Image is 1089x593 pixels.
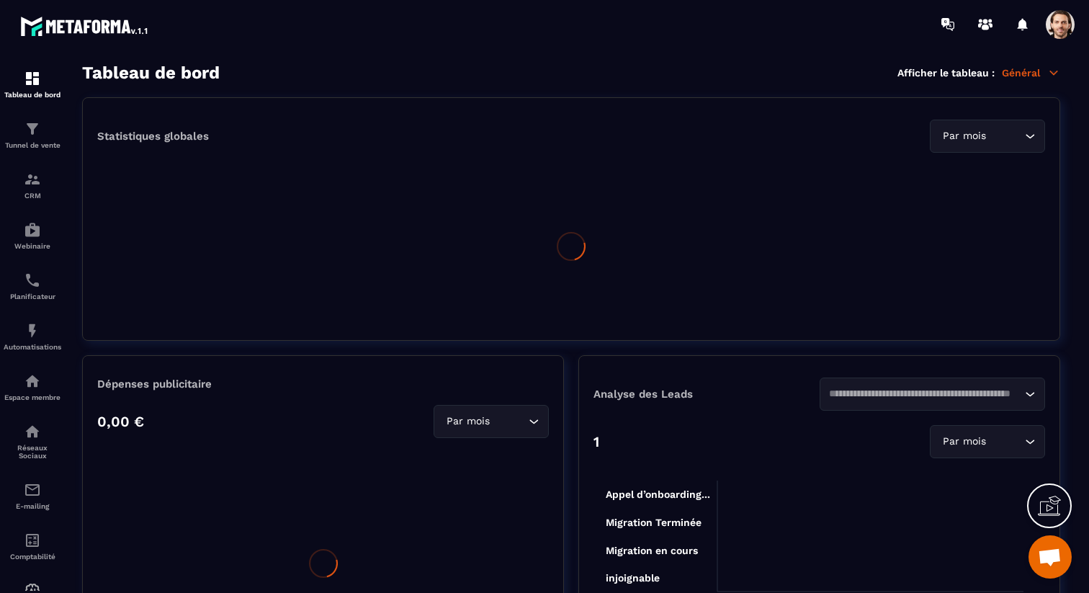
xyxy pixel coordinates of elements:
img: accountant [24,532,41,549]
p: CRM [4,192,61,200]
p: Analyse des Leads [593,388,820,401]
a: Ouvrir le chat [1028,535,1072,579]
a: schedulerschedulerPlanificateur [4,261,61,311]
p: Comptabilité [4,553,61,561]
div: Search for option [930,425,1045,458]
img: automations [24,373,41,390]
img: formation [24,171,41,188]
p: Webinaire [4,242,61,250]
img: formation [24,120,41,138]
a: social-networksocial-networkRéseaux Sociaux [4,412,61,471]
input: Search for option [989,128,1021,144]
p: Automatisations [4,343,61,351]
input: Search for option [493,414,525,429]
span: Par mois [939,434,989,450]
tspan: Appel d’onboarding... [606,489,710,501]
p: Tunnel de vente [4,141,61,149]
p: 1 [593,433,599,450]
img: email [24,481,41,499]
img: automations [24,322,41,339]
p: 0,00 € [97,413,144,430]
input: Search for option [829,386,1022,402]
p: Réseaux Sociaux [4,444,61,460]
img: social-network [24,423,41,440]
a: formationformationCRM [4,160,61,210]
a: automationsautomationsEspace membre [4,362,61,412]
p: Statistiques globales [97,130,209,143]
p: E-mailing [4,502,61,510]
p: Dépenses publicitaire [97,378,549,391]
span: Par mois [443,414,493,429]
tspan: injoignable [606,572,660,584]
div: Search for option [434,405,549,438]
p: Espace membre [4,393,61,401]
tspan: Migration Terminée [606,517,702,529]
p: Planificateur [4,293,61,300]
img: automations [24,221,41,238]
h3: Tableau de bord [82,63,220,83]
p: Afficher le tableau : [897,67,995,79]
a: formationformationTunnel de vente [4,110,61,160]
a: accountantaccountantComptabilité [4,521,61,571]
tspan: Migration en cours [606,545,698,557]
p: Général [1002,66,1060,79]
input: Search for option [989,434,1021,450]
a: automationsautomationsAutomatisations [4,311,61,362]
div: Search for option [930,120,1045,153]
img: logo [20,13,150,39]
a: emailemailE-mailing [4,471,61,521]
p: Tableau de bord [4,91,61,99]
a: formationformationTableau de bord [4,59,61,110]
img: scheduler [24,272,41,289]
img: formation [24,70,41,87]
div: Search for option [820,378,1046,411]
span: Par mois [939,128,989,144]
a: automationsautomationsWebinaire [4,210,61,261]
